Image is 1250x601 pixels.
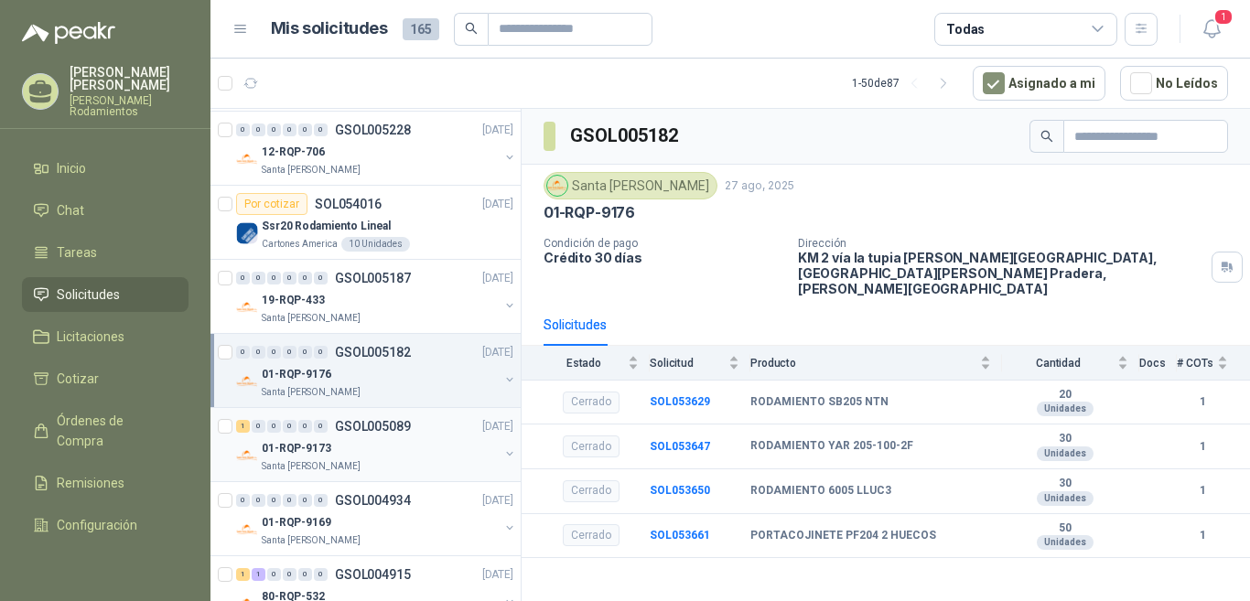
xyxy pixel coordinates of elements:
[236,489,517,548] a: 0 0 0 0 0 0 GSOL004934[DATE] Company Logo01-RQP-9169Santa [PERSON_NAME]
[236,123,250,136] div: 0
[650,346,750,380] th: Solicitud
[262,144,325,161] p: 12-RQP-706
[1002,477,1128,491] b: 30
[482,122,513,139] p: [DATE]
[314,568,328,581] div: 0
[22,22,115,44] img: Logo peakr
[267,494,281,507] div: 0
[1002,432,1128,446] b: 30
[1177,482,1228,499] b: 1
[262,163,361,177] p: Santa [PERSON_NAME]
[57,473,124,493] span: Remisiones
[1177,393,1228,411] b: 1
[236,119,517,177] a: 0 0 0 0 0 0 GSOL005228[DATE] Company Logo12-RQP-706Santa [PERSON_NAME]
[236,341,517,400] a: 0 0 0 0 0 0 GSOL005182[DATE] Company Logo01-RQP-9176Santa [PERSON_NAME]
[973,66,1105,101] button: Asignado a mi
[22,151,189,186] a: Inicio
[283,123,296,136] div: 0
[57,411,171,451] span: Órdenes de Compra
[335,346,411,359] p: GSOL005182
[482,344,513,361] p: [DATE]
[262,440,331,457] p: 01-RQP-9173
[236,370,258,392] img: Company Logo
[314,420,328,433] div: 0
[403,18,439,40] span: 165
[22,277,189,312] a: Solicitudes
[236,193,307,215] div: Por cotizar
[750,484,891,499] b: RODAMIENTO 6005 LLUC3
[1037,402,1094,416] div: Unidades
[1195,13,1228,46] button: 1
[563,480,620,502] div: Cerrado
[267,568,281,581] div: 0
[283,346,296,359] div: 0
[1002,521,1128,536] b: 50
[335,123,411,136] p: GSOL005228
[267,123,281,136] div: 0
[262,514,331,531] p: 01-RQP-9169
[57,327,124,347] span: Licitaciones
[283,272,296,284] div: 0
[544,172,717,199] div: Santa [PERSON_NAME]
[544,203,635,222] p: 01-RQP-9176
[236,346,250,359] div: 0
[210,186,521,260] a: Por cotizarSOL054016[DATE] Company LogoSsr20 Rodamiento LinealCartones America10 Unidades
[1037,535,1094,550] div: Unidades
[570,122,681,150] h3: GSOL005182
[22,466,189,500] a: Remisiones
[522,346,650,380] th: Estado
[57,369,99,389] span: Cotizar
[335,494,411,507] p: GSOL004934
[22,361,189,396] a: Cotizar
[544,237,783,250] p: Condición de pago
[482,270,513,287] p: [DATE]
[482,492,513,510] p: [DATE]
[750,357,976,370] span: Producto
[22,403,189,458] a: Órdenes de Compra
[1177,346,1250,380] th: # COTs
[1037,491,1094,506] div: Unidades
[298,420,312,433] div: 0
[262,533,361,548] p: Santa [PERSON_NAME]
[236,568,250,581] div: 1
[236,222,258,244] img: Company Logo
[22,193,189,228] a: Chat
[482,566,513,584] p: [DATE]
[315,198,382,210] p: SOL054016
[650,395,710,408] a: SOL053629
[335,420,411,433] p: GSOL005089
[650,357,725,370] span: Solicitud
[236,148,258,170] img: Company Logo
[236,267,517,326] a: 0 0 0 0 0 0 GSOL005187[DATE] Company Logo19-RQP-433Santa [PERSON_NAME]
[650,529,710,542] b: SOL053661
[236,519,258,541] img: Company Logo
[267,346,281,359] div: 0
[262,311,361,326] p: Santa [PERSON_NAME]
[1002,388,1128,402] b: 20
[70,66,189,91] p: [PERSON_NAME] [PERSON_NAME]
[650,440,710,453] a: SOL053647
[298,494,312,507] div: 0
[1002,346,1139,380] th: Cantidad
[57,200,84,220] span: Chat
[236,415,517,474] a: 1 0 0 0 0 0 GSOL005089[DATE] Company Logo01-RQP-9173Santa [PERSON_NAME]
[547,176,567,196] img: Company Logo
[236,420,250,433] div: 1
[798,250,1204,296] p: KM 2 vía la tupia [PERSON_NAME][GEOGRAPHIC_DATA], [GEOGRAPHIC_DATA][PERSON_NAME] Pradera , [PERSO...
[262,237,338,252] p: Cartones America
[236,445,258,467] img: Company Logo
[267,272,281,284] div: 0
[283,420,296,433] div: 0
[750,395,889,410] b: RODAMIENTO SB205 NTN
[22,508,189,542] a: Configuración
[750,529,936,543] b: PORTACOJINETE PF204 2 HUECOS
[267,420,281,433] div: 0
[482,418,513,435] p: [DATE]
[262,385,361,400] p: Santa [PERSON_NAME]
[650,484,710,497] a: SOL053650
[563,435,620,457] div: Cerrado
[1139,346,1177,380] th: Docs
[544,250,783,265] p: Crédito 30 días
[946,19,985,39] div: Todas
